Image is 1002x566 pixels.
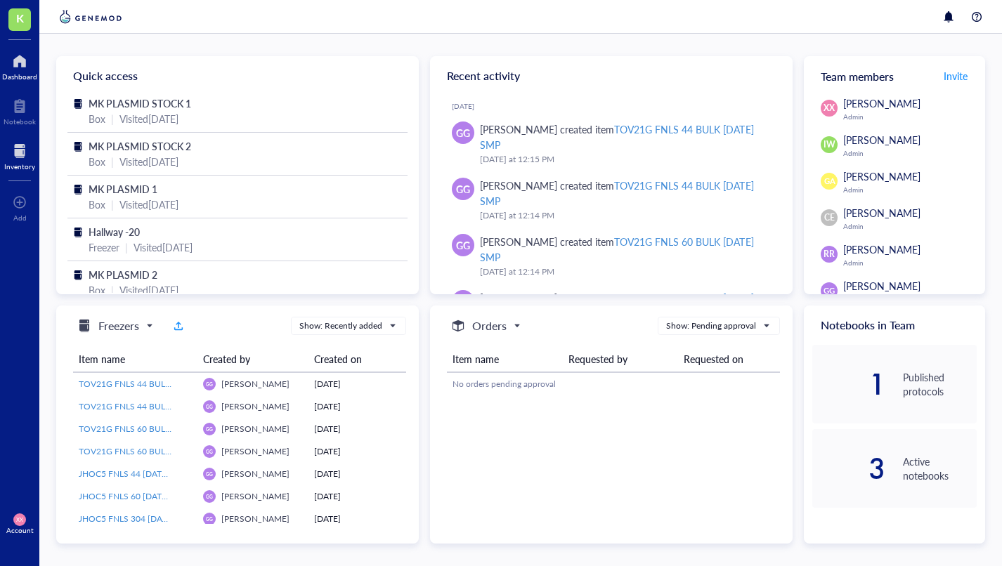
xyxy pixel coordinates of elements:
[480,234,770,265] div: [PERSON_NAME] created item
[89,111,105,126] div: Box
[314,378,401,390] div: [DATE]
[812,373,886,395] div: 1
[2,72,37,81] div: Dashboard
[6,526,34,534] div: Account
[221,423,289,435] span: [PERSON_NAME]
[79,513,192,525] a: JHOC5 FNLS 304 [DATE] SMP
[804,305,985,345] div: Notebooks in Team
[480,121,770,152] div: [PERSON_NAME] created item
[79,490,189,502] span: JHOC5 FNLS 60 [DATE] SMP
[119,111,178,126] div: Visited [DATE]
[447,346,563,372] th: Item name
[73,346,197,372] th: Item name
[843,258,977,267] div: Admin
[314,400,401,413] div: [DATE]
[943,65,968,87] button: Invite
[480,235,754,264] div: TOV21G FNLS 60 BULK [DATE] SMP
[843,242,920,256] span: [PERSON_NAME]
[207,426,213,432] span: GG
[221,378,289,390] span: [PERSON_NAME]
[480,122,754,152] div: TOV21G FNLS 44 BULK [DATE] SMP
[89,197,105,212] div: Box
[314,468,401,480] div: [DATE]
[221,468,289,480] span: [PERSON_NAME]
[221,490,289,502] span: [PERSON_NAME]
[843,149,977,157] div: Admin
[308,346,406,372] th: Created on
[824,102,835,114] span: XX
[56,8,125,25] img: genemod-logo
[452,102,781,110] div: [DATE]
[2,50,37,81] a: Dashboard
[843,112,977,121] div: Admin
[824,176,835,187] span: GA
[299,320,382,332] div: Show: Recently added
[207,449,213,454] span: GG
[314,445,401,458] div: [DATE]
[4,162,35,171] div: Inventory
[430,56,793,96] div: Recent activity
[13,213,27,222] div: Add
[79,378,219,390] span: TOV21G FNLS 44 BULK [DATE] SMP
[441,172,781,228] a: GG[PERSON_NAME] created itemTOV21G FNLS 44 BULK [DATE] SMP[DATE] at 12:14 PM
[207,516,213,522] span: GG
[119,197,178,212] div: Visited [DATE]
[79,513,194,525] span: JHOC5 FNLS 304 [DATE] SMP
[843,96,920,110] span: [PERSON_NAME]
[221,513,289,525] span: [PERSON_NAME]
[111,154,114,169] div: |
[79,445,219,457] span: TOV21G FNLS 60 BULK [DATE] SMP
[89,139,191,153] span: MK PLASMID STOCK 2
[16,9,24,27] span: K
[125,239,128,255] div: |
[207,404,213,409] span: GG
[111,111,114,126] div: |
[207,381,213,387] span: GG
[843,206,920,220] span: [PERSON_NAME]
[207,494,213,499] span: GG
[480,178,754,208] div: TOV21G FNLS 44 BULK [DATE] SMP
[4,140,35,171] a: Inventory
[824,285,835,297] span: GG
[119,282,178,298] div: Visited [DATE]
[56,56,419,96] div: Quick access
[111,197,114,212] div: |
[98,317,139,334] h5: Freezers
[207,471,213,477] span: GG
[456,181,470,197] span: GG
[843,222,977,230] div: Admin
[89,96,191,110] span: MK PLASMID STOCK 1
[79,423,219,435] span: TOV21G FNLS 60 BULK [DATE] SMP
[197,346,308,372] th: Created by
[903,454,977,482] div: Active notebooks
[678,346,780,372] th: Requested on
[944,69,968,83] span: Invite
[314,513,401,525] div: [DATE]
[824,248,835,261] span: RR
[79,423,192,435] a: TOV21G FNLS 60 BULK [DATE] SMP
[89,225,140,239] span: Hallway -20
[221,400,289,412] span: [PERSON_NAME]
[456,125,470,140] span: GG
[79,445,192,458] a: TOV21G FNLS 60 BULK [DATE] SMP
[79,378,192,390] a: TOV21G FNLS 44 BULK [DATE] SMP
[441,228,781,284] a: GG[PERSON_NAME] created itemTOV21G FNLS 60 BULK [DATE] SMP[DATE] at 12:14 PM
[456,237,470,253] span: GG
[89,182,157,196] span: MK PLASMID 1
[666,320,756,332] div: Show: Pending approval
[843,279,920,293] span: [PERSON_NAME]
[119,154,178,169] div: Visited [DATE]
[563,346,679,372] th: Requested by
[79,490,192,503] a: JHOC5 FNLS 60 [DATE] SMP
[480,152,770,166] div: [DATE] at 12:15 PM
[314,490,401,503] div: [DATE]
[480,178,770,209] div: [PERSON_NAME] created item
[89,154,105,169] div: Box
[453,378,774,390] div: No orders pending approval
[221,445,289,457] span: [PERSON_NAME]
[79,468,192,480] a: JHOC5 FNLS 44 [DATE] SMP
[111,282,114,298] div: |
[843,169,920,183] span: [PERSON_NAME]
[843,185,977,194] div: Admin
[89,268,157,282] span: MK PLASMID 2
